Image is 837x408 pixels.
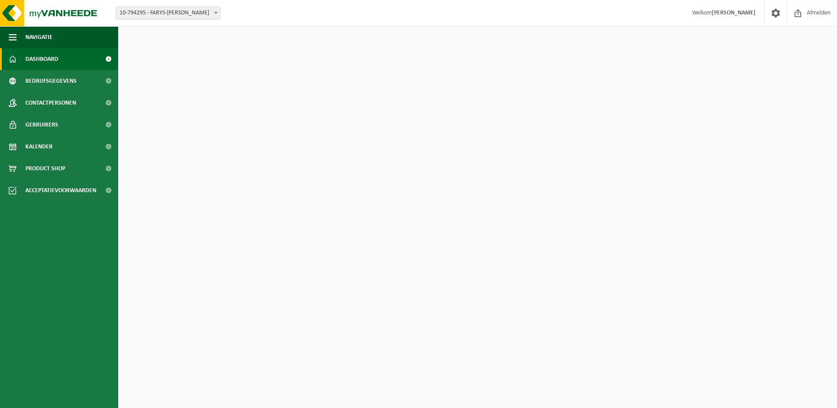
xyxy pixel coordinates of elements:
[25,92,76,114] span: Contactpersonen
[712,10,756,16] strong: [PERSON_NAME]
[25,114,58,136] span: Gebruikers
[25,26,53,48] span: Navigatie
[116,7,220,19] span: 10-794295 - FARYS-RONSE - RONSE
[25,48,58,70] span: Dashboard
[25,136,53,158] span: Kalender
[25,70,77,92] span: Bedrijfsgegevens
[25,179,96,201] span: Acceptatievoorwaarden
[116,7,221,20] span: 10-794295 - FARYS-RONSE - RONSE
[25,158,65,179] span: Product Shop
